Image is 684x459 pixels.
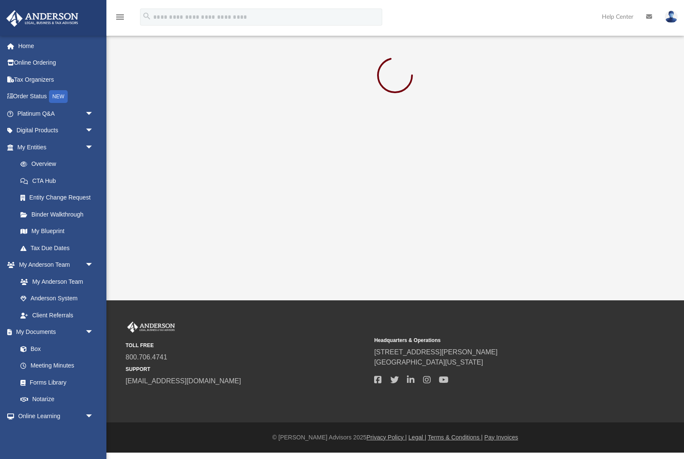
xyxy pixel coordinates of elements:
[85,257,102,274] span: arrow_drop_down
[12,374,98,391] a: Forms Library
[85,139,102,156] span: arrow_drop_down
[6,88,106,105] a: Order StatusNEW
[12,223,102,240] a: My Blueprint
[6,37,106,54] a: Home
[12,239,106,257] a: Tax Due Dates
[142,11,152,21] i: search
[49,90,68,103] div: NEW
[126,322,177,333] img: Anderson Advisors Platinum Portal
[126,377,241,385] a: [EMAIL_ADDRESS][DOMAIN_NAME]
[374,348,498,356] a: [STREET_ADDRESS][PERSON_NAME]
[12,172,106,189] a: CTA Hub
[12,273,98,290] a: My Anderson Team
[126,365,368,373] small: SUPPORT
[85,408,102,425] span: arrow_drop_down
[12,340,98,357] a: Box
[126,354,167,361] a: 800.706.4741
[6,408,102,425] a: Online Learningarrow_drop_down
[85,324,102,341] span: arrow_drop_down
[12,425,102,442] a: Courses
[106,433,684,442] div: © [PERSON_NAME] Advisors 2025
[6,139,106,156] a: My Entitiesarrow_drop_down
[409,434,426,441] a: Legal |
[6,257,102,274] a: My Anderson Teamarrow_drop_down
[366,434,407,441] a: Privacy Policy |
[12,189,106,206] a: Entity Change Request
[126,342,368,349] small: TOLL FREE
[6,122,106,139] a: Digital Productsarrow_drop_down
[484,434,518,441] a: Pay Invoices
[12,391,102,408] a: Notarize
[12,307,102,324] a: Client Referrals
[12,290,102,307] a: Anderson System
[12,156,106,173] a: Overview
[374,359,483,366] a: [GEOGRAPHIC_DATA][US_STATE]
[115,12,125,22] i: menu
[115,16,125,22] a: menu
[4,10,81,27] img: Anderson Advisors Platinum Portal
[85,122,102,140] span: arrow_drop_down
[85,105,102,123] span: arrow_drop_down
[6,71,106,88] a: Tax Organizers
[6,324,102,341] a: My Documentsarrow_drop_down
[374,336,617,344] small: Headquarters & Operations
[665,11,678,23] img: User Pic
[428,434,483,441] a: Terms & Conditions |
[6,105,106,122] a: Platinum Q&Aarrow_drop_down
[12,206,106,223] a: Binder Walkthrough
[12,357,102,374] a: Meeting Minutes
[6,54,106,71] a: Online Ordering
